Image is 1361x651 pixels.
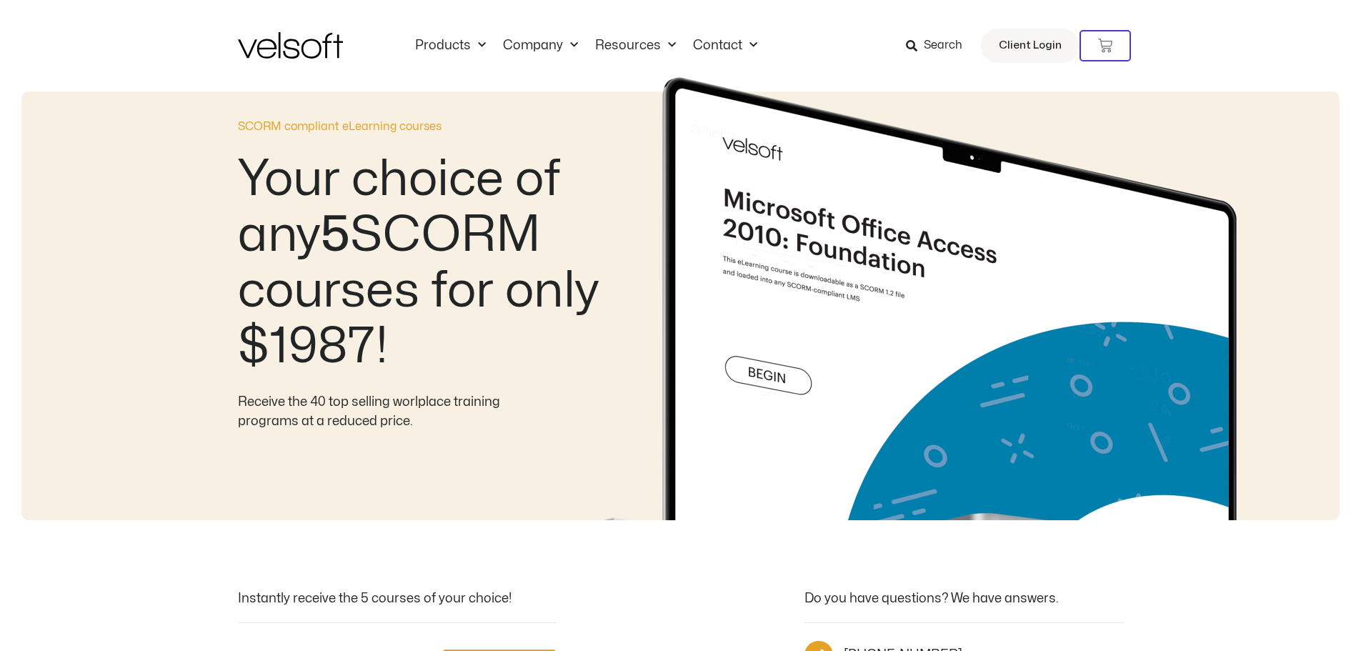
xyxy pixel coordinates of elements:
a: CompanyMenu Toggle [494,38,587,54]
a: ContactMenu Toggle [684,38,766,54]
div: Do you have questions? We have answers. [804,589,1123,608]
b: 5 [320,212,350,259]
img: Velsoft Training Materials [238,32,343,59]
a: Search [906,34,972,58]
a: ResourcesMenu Toggle [587,38,684,54]
p: SCORM compliant eLearning courses [238,118,645,135]
span: Client Login [999,36,1062,55]
div: Instantly receive the 5 courses of your choice! [238,589,557,608]
a: Client Login [981,29,1080,63]
a: ProductsMenu Toggle [407,38,494,54]
span: Search [924,36,962,55]
h2: Your choice of any SCORM courses for only $1987! [238,152,600,375]
nav: Menu [407,38,766,54]
div: Receive the 40 top selling worlplace training programs at a reduced price. [238,392,556,432]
